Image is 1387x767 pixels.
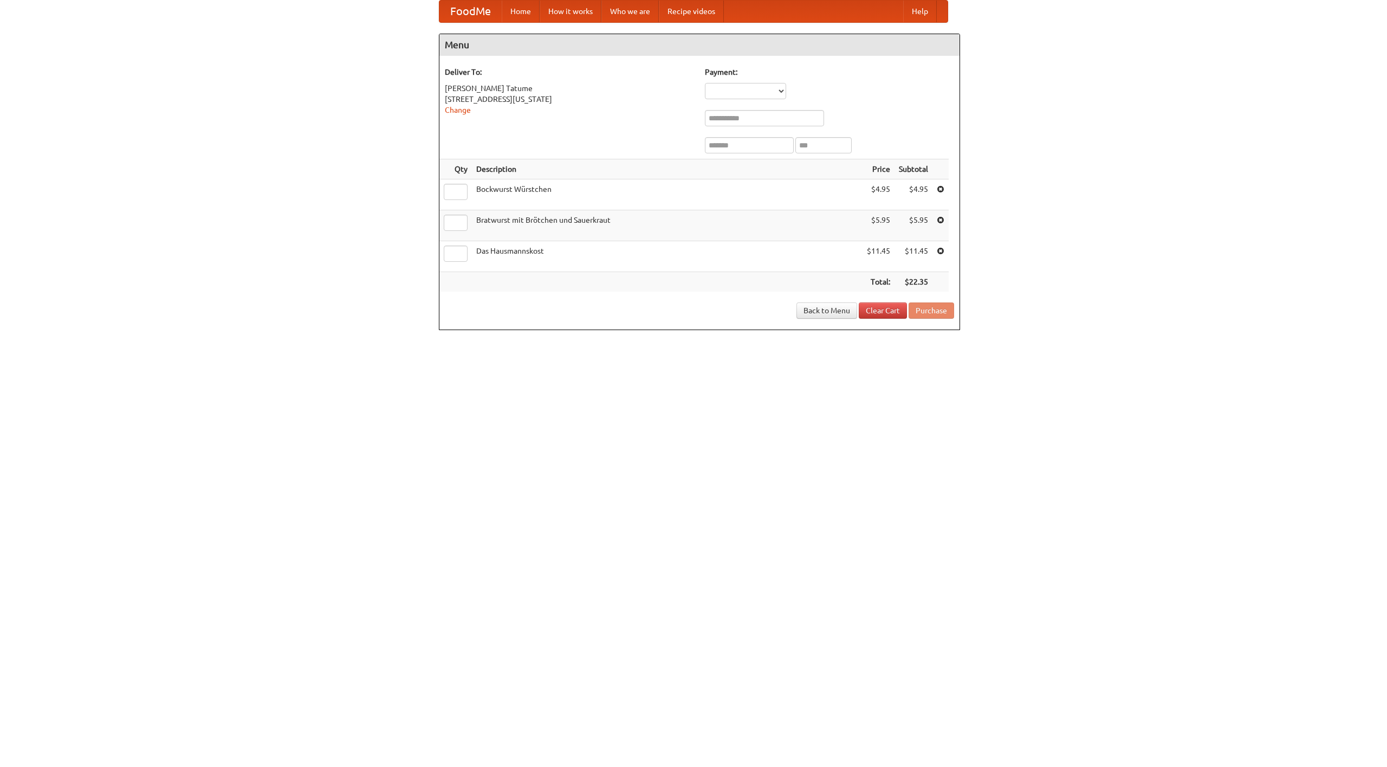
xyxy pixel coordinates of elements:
[859,302,907,319] a: Clear Cart
[445,67,694,78] h5: Deliver To:
[472,179,863,210] td: Bockwurst Würstchen
[895,159,932,179] th: Subtotal
[472,210,863,241] td: Bratwurst mit Brötchen und Sauerkraut
[796,302,857,319] a: Back to Menu
[439,159,472,179] th: Qty
[863,272,895,292] th: Total:
[863,241,895,272] td: $11.45
[909,302,954,319] button: Purchase
[863,159,895,179] th: Price
[863,210,895,241] td: $5.95
[540,1,601,22] a: How it works
[439,34,960,56] h4: Menu
[705,67,954,78] h5: Payment:
[895,210,932,241] td: $5.95
[472,159,863,179] th: Description
[601,1,659,22] a: Who we are
[439,1,502,22] a: FoodMe
[895,272,932,292] th: $22.35
[502,1,540,22] a: Home
[659,1,724,22] a: Recipe videos
[895,179,932,210] td: $4.95
[445,106,471,114] a: Change
[472,241,863,272] td: Das Hausmannskost
[903,1,937,22] a: Help
[895,241,932,272] td: $11.45
[445,83,694,94] div: [PERSON_NAME] Tatume
[445,94,694,105] div: [STREET_ADDRESS][US_STATE]
[863,179,895,210] td: $4.95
